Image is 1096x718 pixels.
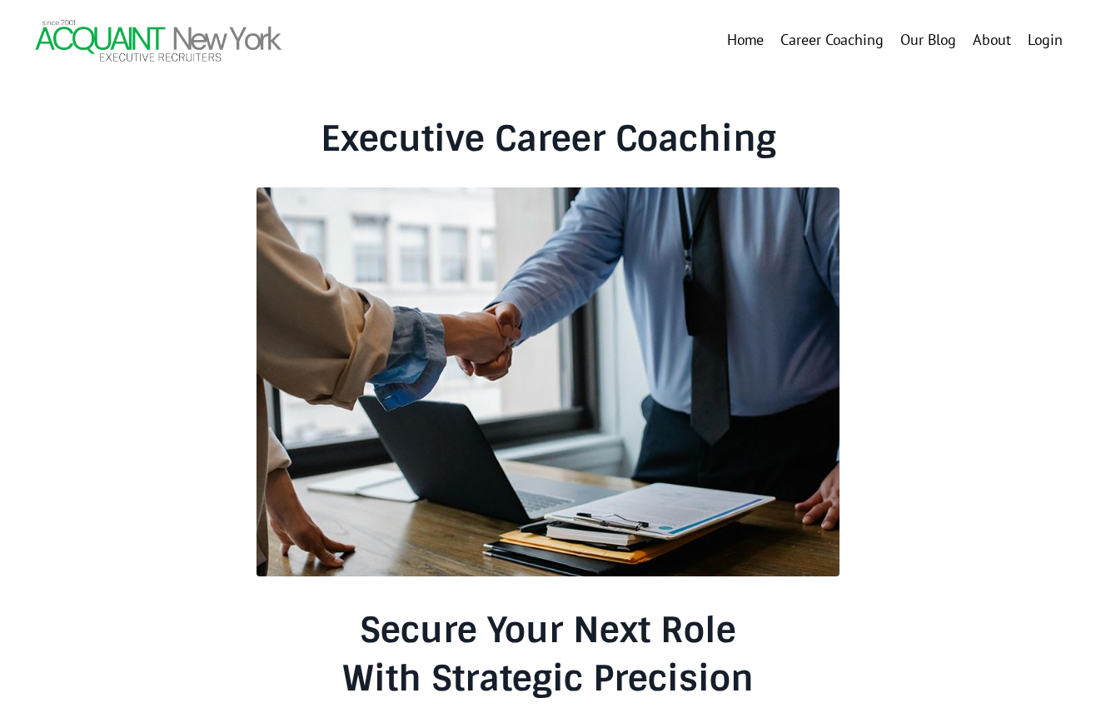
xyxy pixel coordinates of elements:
[122,118,975,160] h2: Executive Career Coaching
[780,28,884,52] a: Career Coaching
[360,607,736,653] strong: Secure Your Next Role
[33,17,283,64] img: Header Logo
[727,28,764,52] a: Home
[973,28,1011,52] a: About
[1028,30,1063,49] a: Login
[900,28,956,52] a: Our Blog
[342,656,754,701] strong: With Strategic Precision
